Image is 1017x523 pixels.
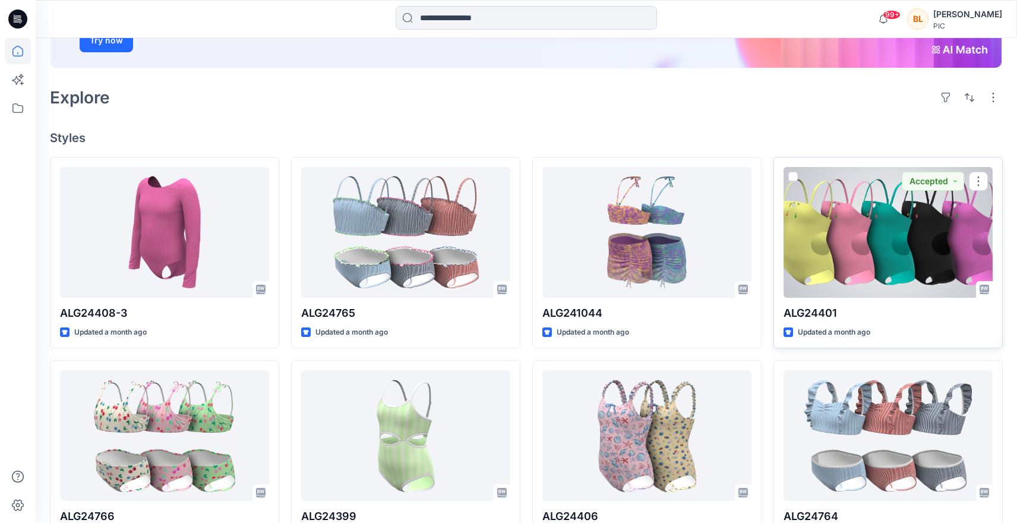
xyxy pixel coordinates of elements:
a: ALG24765 [301,167,510,298]
h4: Styles [50,131,1003,145]
button: Try now [80,29,133,52]
div: PIC [933,21,1002,30]
p: Updated a month ago [557,326,629,339]
a: ALG24766 [60,370,269,501]
span: 99+ [883,10,901,20]
a: ALG24764 [784,370,993,501]
p: ALG24408-3 [60,305,269,322]
a: ALG24408-3 [60,167,269,298]
p: ALG24765 [301,305,510,322]
p: ALG24401 [784,305,993,322]
a: ALG24401 [784,167,993,298]
a: ALG24406 [542,370,751,501]
p: ALG241044 [542,305,751,322]
p: Updated a month ago [74,326,147,339]
p: Updated a month ago [798,326,870,339]
div: BL [907,8,928,30]
a: ALG24399 [301,370,510,501]
p: Updated a month ago [315,326,388,339]
h2: Explore [50,88,110,107]
div: [PERSON_NAME] [933,7,1002,21]
a: ALG241044 [542,167,751,298]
